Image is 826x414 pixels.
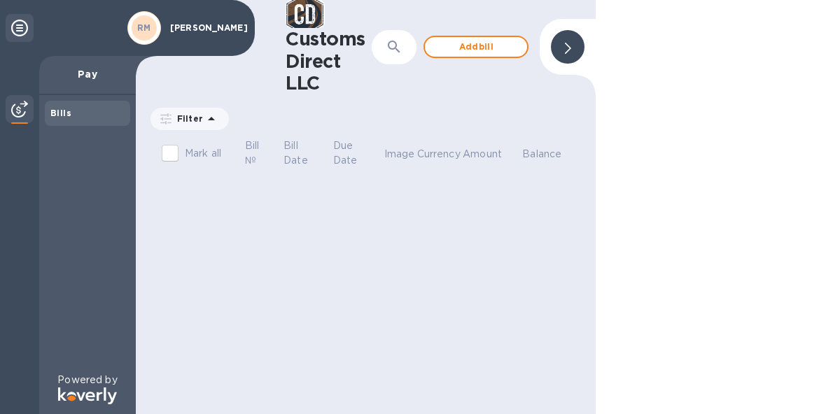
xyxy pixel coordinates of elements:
[50,67,125,81] p: Pay
[522,147,580,162] span: Balance
[137,22,151,33] b: RM
[286,28,372,94] h1: Customs Direct LLC
[417,147,461,162] p: Currency
[283,138,312,168] p: Bill Date
[58,387,117,404] img: Logo
[170,23,240,33] p: [PERSON_NAME]
[185,146,221,161] p: Mark all
[463,147,520,162] span: Amount
[171,113,203,124] p: Filter
[283,138,330,168] span: Bill Date
[522,147,561,162] p: Balance
[333,138,363,168] p: Due Date
[384,147,415,162] p: Image
[333,138,381,168] span: Due Date
[57,373,117,387] p: Powered by
[245,138,281,168] span: Bill №
[245,138,263,168] p: Bill №
[463,147,502,162] p: Amount
[50,108,71,118] b: Bills
[423,36,528,58] button: Addbill
[436,38,516,55] span: Add bill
